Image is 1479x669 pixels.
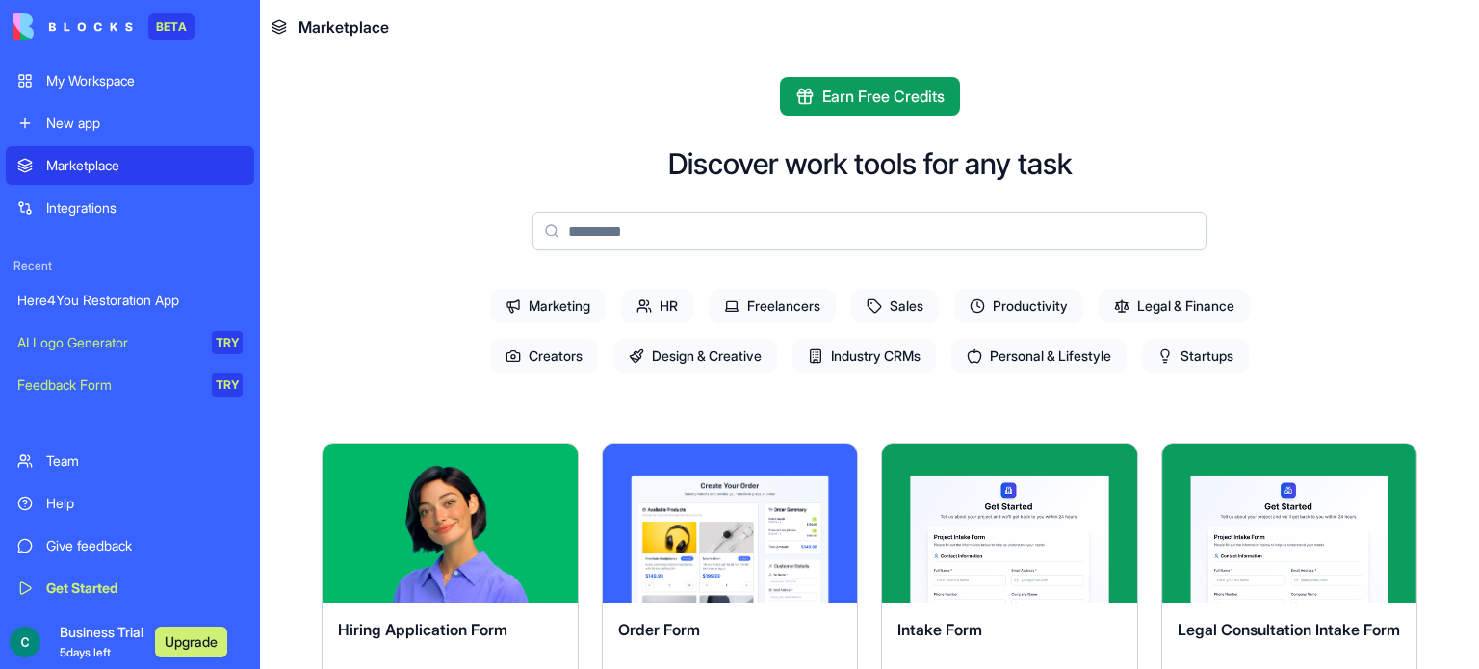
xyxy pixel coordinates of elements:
[6,281,254,320] a: Here4You Restoration App
[212,373,243,397] div: TRY
[6,62,254,100] a: My Workspace
[46,114,243,133] div: New app
[6,146,254,185] a: Marketplace
[298,15,389,39] span: Marketplace
[46,451,243,471] div: Team
[46,198,243,218] div: Integrations
[46,536,243,555] div: Give feedback
[46,579,243,598] div: Get Started
[1099,289,1250,323] span: Legal & Finance
[780,77,960,116] button: Earn Free Credits
[618,620,700,639] span: Order Form
[709,289,836,323] span: Freelancers
[621,289,693,323] span: HR
[6,104,254,142] a: New app
[1142,339,1249,373] span: Startups
[951,339,1127,373] span: Personal & Lifestyle
[212,331,243,354] div: TRY
[822,85,945,108] span: Earn Free Credits
[155,627,227,657] button: Upgrade
[13,13,133,40] img: logo
[13,13,195,40] a: BETA
[10,627,40,657] img: ACg8ocItyKQ4JGeqgO-2e73pA2ReSiPRTkhbRadNBFJC4iIJRQFcKg=s96-c
[148,13,195,40] div: BETA
[668,146,1072,181] h2: Discover work tools for any task
[17,291,243,310] div: Here4You Restoration App
[792,339,936,373] span: Industry CRMs
[17,333,198,352] div: AI Logo Generator
[613,339,777,373] span: Design & Creative
[897,620,982,639] span: Intake Form
[6,323,254,362] a: AI Logo GeneratorTRY
[6,569,254,607] a: Get Started
[46,156,243,175] div: Marketplace
[954,289,1083,323] span: Productivity
[6,189,254,227] a: Integrations
[6,442,254,480] a: Team
[46,71,243,90] div: My Workspace
[338,620,507,639] span: Hiring Application Form
[6,484,254,523] a: Help
[60,645,111,659] span: 5 days left
[6,366,254,404] a: Feedback FormTRY
[6,527,254,565] a: Give feedback
[17,375,198,395] div: Feedback Form
[60,623,143,661] span: Business Trial
[490,289,606,323] span: Marketing
[46,494,243,513] div: Help
[1178,620,1400,639] span: Legal Consultation Intake Form
[851,289,939,323] span: Sales
[490,339,598,373] span: Creators
[6,258,254,273] span: Recent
